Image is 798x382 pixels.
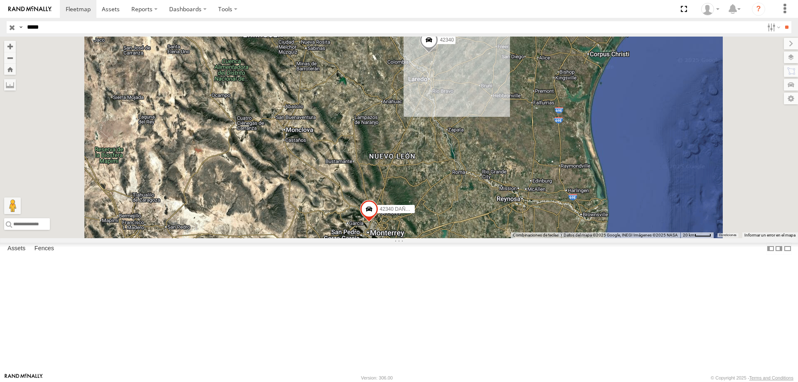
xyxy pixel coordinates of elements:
span: Datos del mapa ©2025 Google, INEGI Imágenes ©2025 NASA [564,233,678,237]
img: rand-logo.svg [8,6,52,12]
button: Combinaciones de teclas [513,232,559,238]
button: Escala del mapa: 20 km por 36 píxeles [680,232,714,238]
span: 42340 [440,37,453,43]
label: Measure [4,79,16,91]
i: ? [752,2,765,16]
button: Arrastra el hombrecito naranja al mapa para abrir Street View [4,197,21,214]
label: Map Settings [784,93,798,104]
label: Fences [30,243,58,254]
label: Dock Summary Table to the Left [766,243,775,255]
button: Zoom out [4,52,16,64]
label: Assets [3,243,30,254]
a: Informar un error en el mapa [744,233,796,237]
span: 20 km [683,233,695,237]
button: Zoom Home [4,64,16,75]
div: Version: 306.00 [361,375,393,380]
label: Search Query [17,21,24,33]
a: Terms and Conditions [749,375,793,380]
div: © Copyright 2025 - [711,375,793,380]
span: 42340 DAÑADO [380,206,416,212]
button: Zoom in [4,41,16,52]
a: Condiciones (se abre en una nueva pestaña) [719,234,736,237]
a: Visit our Website [5,374,43,382]
label: Hide Summary Table [783,243,792,255]
div: Juan Lopez [698,3,722,15]
label: Dock Summary Table to the Right [775,243,783,255]
label: Search Filter Options [764,21,782,33]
